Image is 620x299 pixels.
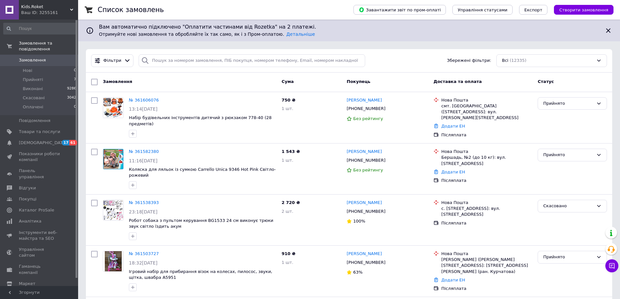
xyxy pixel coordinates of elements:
a: Фото товару [103,97,124,118]
a: № 361582380 [129,149,159,154]
span: Cума [282,79,294,84]
span: 1 543 ₴ [282,149,300,154]
div: Прийнято [543,254,594,261]
span: Отримуйте нові замовлення та обробляйте їх так само, як і з Пром-оплатою. [99,32,315,37]
a: [PERSON_NAME] [347,97,382,103]
span: 3042 [67,95,76,101]
div: Нова Пошта [441,97,532,103]
a: № 361503727 [129,251,159,256]
span: 18:32[DATE] [129,260,158,265]
div: [PHONE_NUMBER] [345,104,387,113]
span: Замовлення [103,79,132,84]
img: Фото товару [105,251,121,271]
span: Збережені фільтри: [447,58,491,64]
a: Створити замовлення [547,7,613,12]
a: Робот собака з пультом керування BG1533 24 см виконує трюки звук світло їздить акум [129,218,273,229]
div: Ваш ID: 3255161 [21,10,78,16]
span: Без рейтингу [353,116,383,121]
span: 1 шт. [282,158,293,163]
span: Всі [502,58,508,64]
span: 1 шт. [282,106,293,111]
a: Детальніше [286,32,315,37]
h1: Список замовлень [98,6,164,14]
span: Фільтри [103,58,121,64]
button: Чат з покупцем [605,259,618,272]
span: 61 [69,140,77,145]
div: Нова Пошта [441,200,532,206]
button: Завантажити звіт по пром-оплаті [353,5,446,15]
div: [PERSON_NAME] ([PERSON_NAME][STREET_ADDRESS]: [STREET_ADDRESS][PERSON_NAME] (ран. Курчатова) [441,257,532,275]
span: Повідомлення [19,118,50,124]
span: Показники роботи компанії [19,151,60,163]
a: Додати ЕН [441,170,465,174]
div: Післяплата [441,178,532,183]
span: Вам автоматично підключено "Оплатити частинами від Rozetka" на 2 платежі. [99,23,599,31]
span: 11:16[DATE] [129,158,158,163]
span: Замовлення та повідомлення [19,40,78,52]
span: 17 [62,140,69,145]
img: Фото товару [103,149,123,169]
span: [DEMOGRAPHIC_DATA] [19,140,67,146]
div: Скасовано [543,203,594,210]
span: Замовлення [19,57,46,63]
span: Покупці [19,196,36,202]
span: Скасовані [23,95,45,101]
button: Експорт [519,5,548,15]
a: Додати ЕН [441,278,465,282]
div: Бершадь, №2 (до 10 кг): вул. [STREET_ADDRESS] [441,155,532,166]
input: Пошук [3,23,77,34]
div: смт. [GEOGRAPHIC_DATA] ([STREET_ADDRESS]: вул. [PERSON_NAME][STREET_ADDRESS] [441,103,532,121]
span: Експорт [524,7,543,12]
span: 0 [74,68,76,74]
span: 7 [74,77,76,83]
a: № 361538393 [129,200,159,205]
div: Післяплата [441,286,532,292]
a: Додати ЕН [441,124,465,129]
span: Каталог ProSale [19,207,54,213]
img: Фото товару [103,200,123,220]
img: Фото товару [103,98,123,118]
span: 2 720 ₴ [282,200,300,205]
input: Пошук за номером замовлення, ПІБ покупця, номером телефону, Email, номером накладної [139,54,365,67]
a: Ігровий набір для прибирання візок на колесах, пилосос, звуки, щітка, швабра A5951 [129,269,272,280]
button: Управління статусами [452,5,513,15]
a: [PERSON_NAME] [347,200,382,206]
span: Прийняті [23,77,43,83]
span: Статус [538,79,554,84]
span: 910 ₴ [282,251,296,256]
span: 100% [353,219,365,224]
a: Набір будівельних інструментів дитячий з рюкзаком 778-40 (28 предметів) [129,115,272,126]
span: (12335) [510,58,527,63]
a: Фото товару [103,149,124,170]
span: Kids.Roket [21,4,70,10]
span: 9286 [67,86,76,92]
span: Управління статусами [458,7,507,12]
div: Нова Пошта [441,149,532,155]
span: 2 шт. [282,209,293,214]
div: Післяплата [441,132,532,138]
span: 1 шт. [282,260,293,265]
div: [PHONE_NUMBER] [345,156,387,165]
a: Фото товару [103,251,124,272]
span: Гаманець компанії [19,264,60,275]
div: Прийнято [543,152,594,158]
div: Нова Пошта [441,251,532,257]
span: Інструменти веб-майстра та SEO [19,230,60,241]
div: [PHONE_NUMBER] [345,207,387,216]
span: 13:14[DATE] [129,106,158,112]
a: Коляска для ляльок із сумкою Carrello Unica 9346 Hot Pink Світло-рожевий [129,167,276,178]
span: Виконані [23,86,43,92]
span: Завантажити звіт по пром-оплаті [359,7,441,13]
span: Панель управління [19,168,60,180]
a: Фото товару [103,200,124,221]
span: Маркет [19,281,35,287]
span: 23:18[DATE] [129,209,158,214]
span: Товари та послуги [19,129,60,135]
span: Доставка та оплата [434,79,482,84]
span: Управління сайтом [19,247,60,258]
div: Прийнято [543,100,594,107]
